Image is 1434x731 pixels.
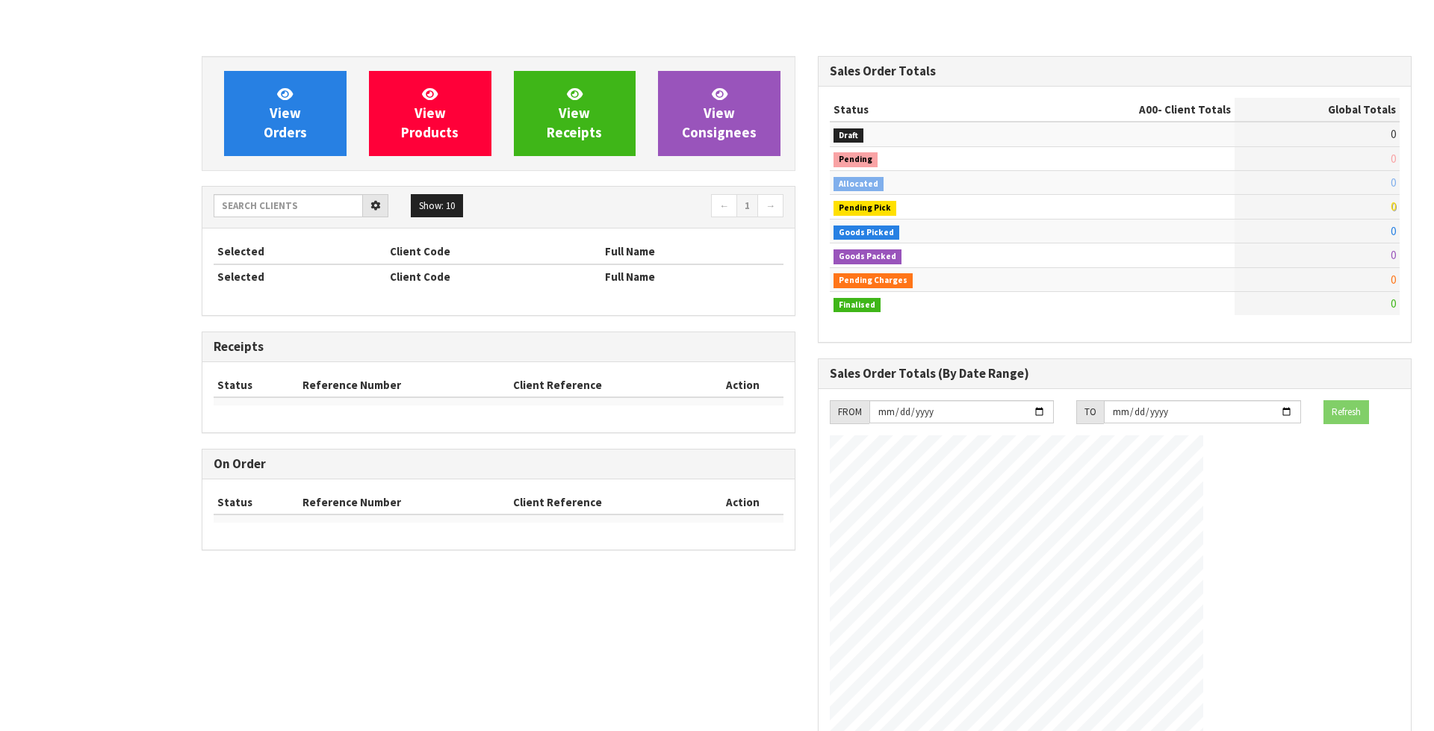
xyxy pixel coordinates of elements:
[830,400,869,424] div: FROM
[601,240,783,264] th: Full Name
[1076,400,1104,424] div: TO
[1391,296,1396,311] span: 0
[701,373,783,397] th: Action
[509,194,783,220] nav: Page navigation
[386,240,601,264] th: Client Code
[830,367,1400,381] h3: Sales Order Totals (By Date Range)
[264,85,307,141] span: View Orders
[830,98,1018,122] th: Status
[1391,152,1396,166] span: 0
[711,194,737,218] a: ←
[1139,102,1158,116] span: A00
[1323,400,1369,424] button: Refresh
[369,71,491,156] a: ViewProducts
[1391,224,1396,238] span: 0
[214,373,299,397] th: Status
[601,264,783,288] th: Full Name
[834,152,878,167] span: Pending
[682,85,757,141] span: View Consignees
[1391,199,1396,214] span: 0
[1391,127,1396,141] span: 0
[834,273,913,288] span: Pending Charges
[757,194,783,218] a: →
[1391,175,1396,190] span: 0
[701,491,783,514] th: Action
[386,264,601,288] th: Client Code
[658,71,780,156] a: ViewConsignees
[1391,273,1396,287] span: 0
[214,264,386,288] th: Selected
[509,491,701,514] th: Client Reference
[411,194,463,218] button: Show: 10
[834,298,881,313] span: Finalised
[214,194,363,217] input: Search clients
[834,249,901,264] span: Goods Packed
[834,225,899,240] span: Goods Picked
[514,71,636,156] a: ViewReceipts
[299,373,510,397] th: Reference Number
[1018,98,1235,122] th: - Client Totals
[214,457,783,471] h3: On Order
[830,64,1400,78] h3: Sales Order Totals
[299,491,510,514] th: Reference Number
[547,85,602,141] span: View Receipts
[509,373,701,397] th: Client Reference
[834,128,863,143] span: Draft
[736,194,758,218] a: 1
[1235,98,1400,122] th: Global Totals
[224,71,347,156] a: ViewOrders
[401,85,459,141] span: View Products
[214,340,783,354] h3: Receipts
[214,491,299,514] th: Status
[834,177,884,192] span: Allocated
[1391,248,1396,262] span: 0
[834,201,896,216] span: Pending Pick
[214,240,386,264] th: Selected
